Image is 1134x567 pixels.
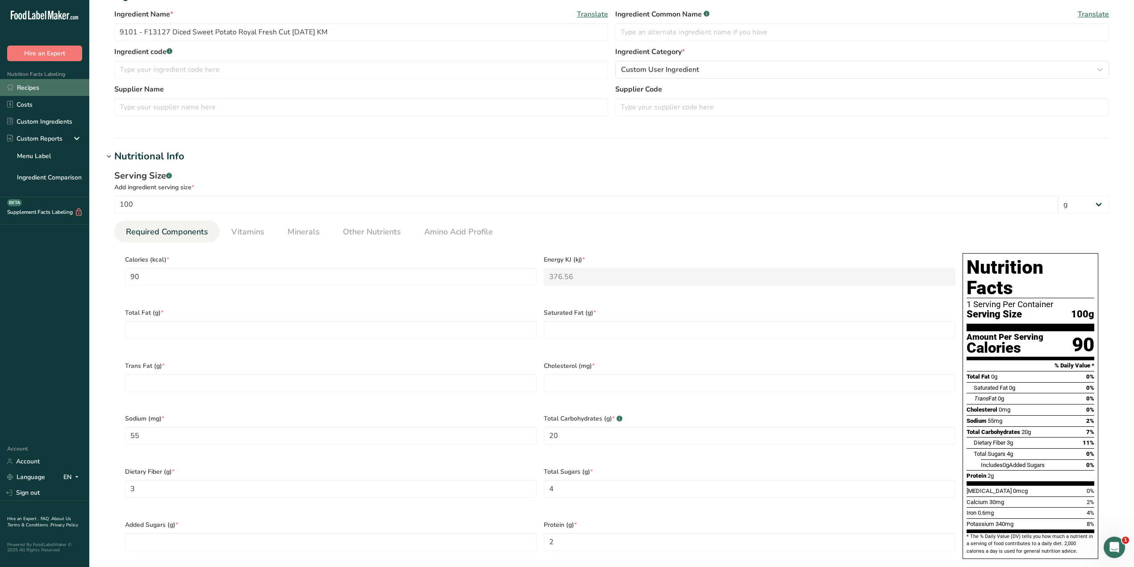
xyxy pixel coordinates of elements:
span: Required Components [126,226,208,238]
span: 0% [1086,395,1094,402]
input: Type your supplier name here [114,98,608,116]
span: 0g [991,373,997,380]
button: Hire an Expert [7,46,82,61]
span: 0.6mg [978,509,994,516]
span: Vitamins [231,226,264,238]
i: Trans [974,395,988,402]
span: 0% [1086,373,1094,380]
span: 55mg [988,417,1002,424]
span: Energy KJ (kj) [544,255,955,264]
div: Nutritional Info [114,149,184,164]
span: 2g [988,472,994,479]
span: 0g [998,395,1004,402]
a: About Us . [7,516,71,528]
label: Supplier Code [615,84,1109,95]
span: 11% [1083,439,1094,446]
span: Total Carbohydrates (g) [544,414,955,423]
input: Type your supplier code here [615,98,1109,116]
span: Dietary Fiber (g) [125,467,537,476]
button: Custom User Ingredient [615,61,1109,79]
span: 4% [1087,509,1094,516]
div: Powered By FoodLabelMaker © 2025 All Rights Reserved [7,542,82,553]
span: Sodium [967,417,986,424]
div: Amount Per Serving [967,333,1043,342]
span: 4g [1007,450,1013,457]
span: Added Sugars (g) [125,520,537,529]
span: 0mg [999,406,1010,413]
span: Sodium (mg) [125,414,537,423]
span: Trans Fat (g) [125,361,537,371]
iframe: Intercom live chat [1104,537,1125,558]
section: % Daily Value * [967,360,1094,371]
a: Privacy Policy [50,522,78,528]
span: 8% [1087,521,1094,527]
a: Language [7,469,45,485]
div: BETA [7,199,22,206]
span: Fat [974,395,996,402]
input: Type your serving size here [114,196,1058,213]
span: Total Fat (g) [125,308,537,317]
span: 30mg [989,499,1004,505]
span: Ingredient Name [114,9,173,20]
span: Total Sugars [974,450,1005,457]
span: 0% [1087,488,1094,494]
span: 0g [1009,384,1015,391]
div: Custom Reports [7,134,63,143]
h1: Nutrition Facts [967,257,1094,298]
div: Calories [967,342,1043,354]
span: Cholesterol [967,406,997,413]
span: 2% [1087,499,1094,505]
span: Dietary Fiber [974,439,1005,446]
span: Total Fat [967,373,990,380]
span: Total Carbohydrates [967,429,1020,435]
span: Saturated Fat (g) [544,308,955,317]
span: 0% [1086,384,1094,391]
span: Amino Acid Profile [424,226,493,238]
span: Includes Added Sugars [981,462,1045,468]
div: 90 [1072,333,1094,357]
input: Type your ingredient name here [114,23,608,41]
input: Type an alternate ingredient name if you have [615,23,1109,41]
span: Calories (kcal) [125,255,537,264]
span: Potassium [967,521,994,527]
label: Ingredient code [114,46,608,57]
span: 0mcg [1013,488,1028,494]
span: Custom User Ingredient [621,64,699,75]
span: Protein [967,472,986,479]
span: Translate [577,9,608,20]
a: Hire an Expert . [7,516,39,522]
span: 7% [1086,429,1094,435]
div: Serving Size [114,169,1109,183]
span: [MEDICAL_DATA] [967,488,1012,494]
span: Cholesterol (mg) [544,361,955,371]
span: 100g [1071,309,1094,320]
input: Type your ingredient code here [114,61,608,79]
a: FAQ . [41,516,51,522]
span: 340mg [996,521,1013,527]
div: EN [63,472,82,483]
span: 0% [1086,450,1094,457]
span: 0g [1003,462,1009,468]
span: Ingredient Common Name [615,9,709,20]
span: Minerals [288,226,320,238]
span: Iron [967,509,976,516]
span: Protein (g) [544,520,955,529]
span: 1 [1122,537,1129,544]
span: 0% [1086,462,1094,468]
span: 3g [1007,439,1013,446]
div: Add ingredient serving size [114,183,1109,192]
div: 1 Serving Per Container [967,300,1094,309]
span: Total Sugars (g) [544,467,955,476]
span: Saturated Fat [974,384,1008,391]
span: 20g [1021,429,1031,435]
span: Translate [1078,9,1109,20]
span: Serving Size [967,309,1022,320]
label: Supplier Name [114,84,608,95]
span: Other Nutrients [343,226,401,238]
span: 2% [1086,417,1094,424]
section: * The % Daily Value (DV) tells you how much a nutrient in a serving of food contributes to a dail... [967,533,1094,555]
label: Ingredient Category [615,46,1109,57]
span: Calcium [967,499,988,505]
a: Terms & Conditions . [8,522,50,528]
span: 0% [1086,406,1094,413]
